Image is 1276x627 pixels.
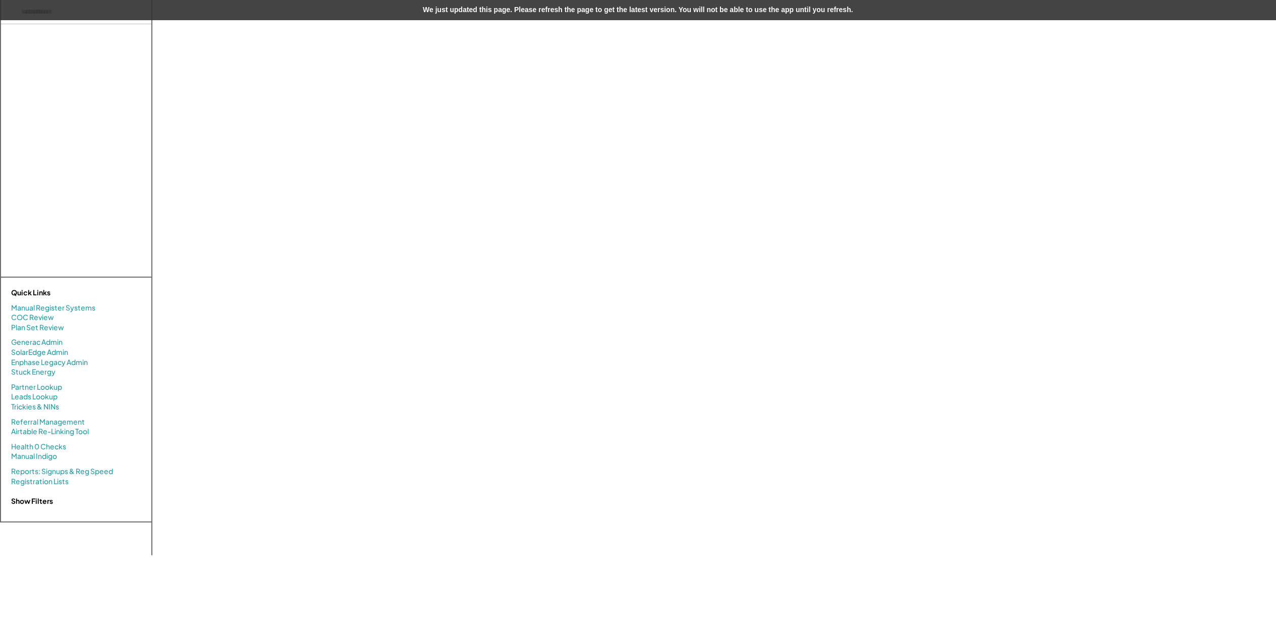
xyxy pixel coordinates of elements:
[11,417,85,427] a: Referral Management
[11,392,58,402] a: Leads Lookup
[11,288,112,298] div: Quick Links
[11,337,63,347] a: Generac Admin
[11,466,113,477] a: Reports: Signups & Reg Speed
[11,323,64,333] a: Plan Set Review
[11,496,53,505] strong: Show Filters
[11,402,59,412] a: Trickies & NINs
[11,442,66,452] a: Health 0 Checks
[11,427,89,437] a: Airtable Re-Linking Tool
[11,382,62,392] a: Partner Lookup
[11,357,88,368] a: Enphase Legacy Admin
[11,303,95,313] a: Manual Register Systems
[11,347,68,357] a: SolarEdge Admin
[11,367,56,377] a: Stuck Energy
[11,477,69,487] a: Registration Lists
[11,312,54,323] a: COC Review
[11,451,57,461] a: Manual Indigo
